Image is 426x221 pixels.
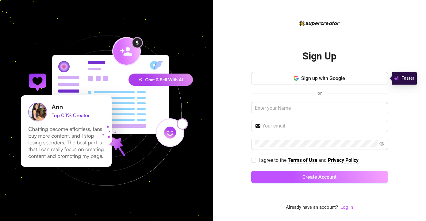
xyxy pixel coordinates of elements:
input: Enter your Name [251,102,388,114]
h2: Sign Up [302,50,336,63]
a: Log In [340,204,353,211]
strong: Privacy Policy [328,157,359,163]
span: Sign up with Google [301,75,345,81]
a: Terms of Use [288,157,317,164]
img: signup-background-D0MIrEPF.svg [0,5,213,217]
span: Faster [401,75,414,82]
a: Log In [340,204,353,210]
button: Sign up with Google [251,72,388,84]
span: I agree to the [259,157,288,163]
span: and [318,157,328,163]
img: svg%3e [394,75,399,82]
span: Create Account [302,174,336,180]
button: Create Account [251,171,388,183]
a: Privacy Policy [328,157,359,164]
span: or [317,90,322,96]
span: eye-invisible [379,141,384,146]
img: logo-BBDzfeDw.svg [299,21,340,26]
strong: Terms of Use [288,157,317,163]
input: Your email [262,122,384,130]
span: Already have an account? [286,204,338,211]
